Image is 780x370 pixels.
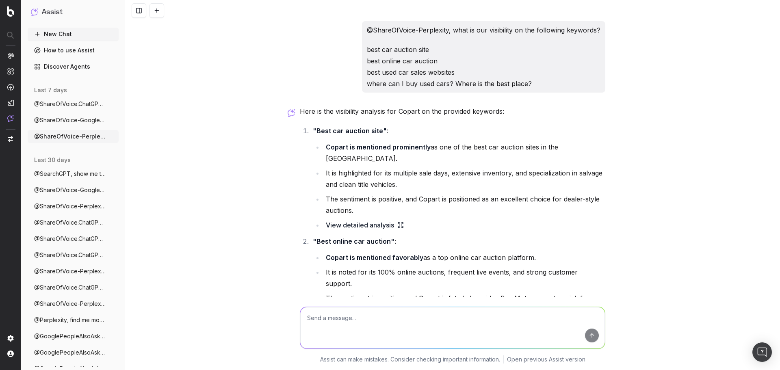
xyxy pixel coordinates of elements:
[34,235,106,243] span: @ShareOfVoice.ChatGPT, what is our visib
[31,8,38,16] img: Assist
[7,6,14,17] img: Botify logo
[31,6,115,18] button: Assist
[320,355,500,364] p: Assist can make mistakes. Consider checking important information.
[7,351,14,357] img: My account
[326,253,423,262] strong: Copart is mentioned favorably
[323,292,605,315] li: The sentiment is positive, and Copart is listed alongside eBay Motors as a top pick for general o...
[28,330,119,343] button: @GooglePeopleAlsoAsk, Find me "people al
[28,232,119,245] button: @ShareOfVoice.ChatGPT, what is our visib
[34,100,106,108] span: @ShareOfVoice.ChatGPT, what is our visib
[28,281,119,294] button: @ShareOfVoice.ChatGPT, what is our visib
[34,219,106,227] span: @ShareOfVoice.ChatGPT, what is our visib
[34,251,106,259] span: @ShareOfVoice.ChatGPT, what is our visib
[8,136,13,142] img: Switch project
[34,332,106,340] span: @GooglePeopleAlsoAsk, Find me "people al
[28,130,119,143] button: @ShareOfVoice-Perplexity, what is our vi
[28,265,119,278] button: @ShareOfVoice-Perplexity, what is our vi
[7,84,14,91] img: Activation
[323,252,605,263] li: as a top online car auction platform.
[41,6,63,18] h1: Assist
[28,346,119,359] button: @GooglePeopleAlsoAsk, What are the top '
[310,236,605,330] li: :
[28,249,119,262] button: @ShareOfVoice.ChatGPT, what is our visib
[28,60,119,73] a: Discover Agents
[28,200,119,213] button: @ShareOfVoice-Perplexity, what is our vi
[7,68,14,75] img: Intelligence
[34,132,106,141] span: @ShareOfVoice-Perplexity, what is our vi
[7,335,14,342] img: Setting
[323,141,605,164] li: as one of the best car auction sites in the [GEOGRAPHIC_DATA].
[28,216,119,229] button: @ShareOfVoice.ChatGPT, what is our visib
[367,44,600,89] p: best car auction site best online car auction best used car sales websites where can I buy used c...
[367,24,600,36] p: @ShareOfVoice-Perplexity, what is our visibility on the following keywords?
[326,219,404,231] a: View detailed analysis
[34,86,67,94] span: last 7 days
[28,28,119,41] button: New Chat
[326,143,431,151] strong: Copart is mentioned prominently
[7,52,14,59] img: Analytics
[323,266,605,289] li: It is noted for its 100% online auctions, frequent live events, and strong customer support.
[34,348,106,357] span: @GooglePeopleAlsoAsk, What are the top '
[34,156,71,164] span: last 30 days
[28,44,119,57] a: How to use Assist
[34,316,106,324] span: @Perplexity, find me most popular questi
[34,283,106,292] span: @ShareOfVoice.ChatGPT, what is our visib
[34,116,106,124] span: @ShareOfVoice-GoogleAIMode, what is our
[28,184,119,197] button: @ShareOfVoice-GoogleAIMode, what is our
[7,115,14,122] img: Assist
[313,127,387,135] strong: "Best car auction site"
[34,186,106,194] span: @ShareOfVoice-GoogleAIMode, what is our
[34,267,106,275] span: @ShareOfVoice-Perplexity, what is our vi
[7,100,14,106] img: Studio
[34,300,106,308] span: @ShareOfVoice-Perplexity, what is our vi
[507,355,585,364] a: Open previous Assist version
[34,202,106,210] span: @ShareOfVoice-Perplexity, what is our vi
[34,170,106,178] span: @SearchGPT, show me the best way to sell
[752,342,772,362] div: Open Intercom Messenger
[313,237,394,245] strong: "Best online car auction"
[310,125,605,231] li: :
[288,109,295,117] img: Botify assist logo
[300,106,605,117] p: Here is the visibility analysis for Copart on the provided keywords:
[28,97,119,110] button: @ShareOfVoice.ChatGPT, what is our visib
[28,167,119,180] button: @SearchGPT, show me the best way to sell
[323,193,605,216] li: The sentiment is positive, and Copart is positioned as an excellent choice for dealer-style aucti...
[28,314,119,327] button: @Perplexity, find me most popular questi
[28,114,119,127] button: @ShareOfVoice-GoogleAIMode, what is our
[323,167,605,190] li: It is highlighted for its multiple sale days, extensive inventory, and specialization in salvage ...
[28,297,119,310] button: @ShareOfVoice-Perplexity, what is our vi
